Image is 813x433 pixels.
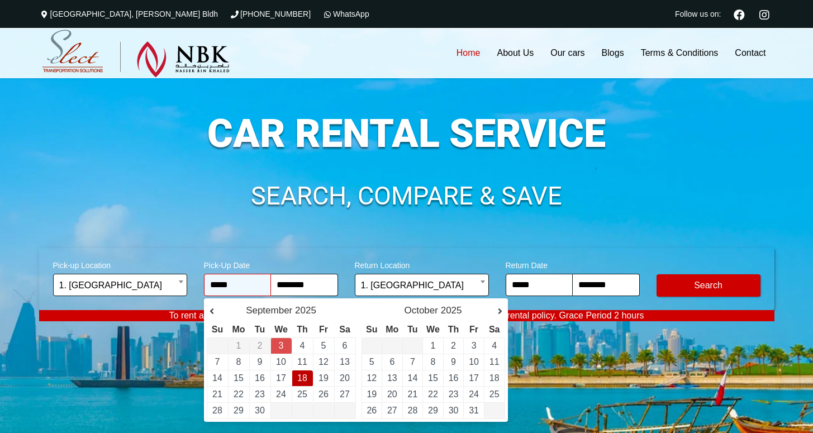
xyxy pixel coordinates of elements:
[387,406,397,415] a: 27
[236,341,241,350] span: 1
[42,30,230,78] img: Select Rent a Car
[542,28,593,78] a: Our cars
[486,306,502,317] a: Next
[53,254,187,274] span: Pick-up Location
[355,274,489,296] span: 1. Hamad International Airport
[212,389,222,399] a: 21
[492,341,497,350] a: 4
[451,341,456,350] a: 2
[355,254,489,274] span: Return Location
[255,389,265,399] a: 23
[657,274,760,297] button: Modify Search
[469,373,479,383] a: 17
[340,357,350,367] a: 13
[451,357,456,367] a: 9
[212,373,222,383] a: 14
[212,325,223,334] span: Sunday
[448,28,489,78] a: Home
[276,389,286,399] a: 24
[469,357,479,367] a: 10
[39,114,774,153] h1: CAR RENTAL SERVICE
[469,325,478,334] span: Friday
[234,373,244,383] a: 15
[488,28,542,78] a: About Us
[318,357,329,367] a: 12
[448,325,459,334] span: Thursday
[215,357,220,367] a: 7
[386,325,398,334] span: Monday
[449,406,459,415] a: 30
[297,389,307,399] a: 25
[279,341,284,350] a: 3
[408,373,418,383] a: 14
[755,8,774,20] a: Instagram
[300,341,305,350] a: 4
[387,373,397,383] a: 13
[489,389,500,399] a: 25
[318,373,329,383] a: 19
[340,389,350,399] a: 27
[469,406,479,415] a: 31
[322,9,369,18] a: WhatsApp
[369,357,374,367] a: 5
[340,373,350,383] a: 20
[428,373,438,383] a: 15
[428,389,438,399] a: 22
[404,305,438,316] span: October
[319,325,328,334] span: Friday
[389,357,394,367] a: 6
[489,325,500,334] span: Saturday
[449,373,459,383] a: 16
[408,406,418,415] a: 28
[255,373,265,383] a: 16
[367,389,377,399] a: 19
[426,325,440,334] span: Wednesday
[469,389,479,399] a: 24
[212,406,222,415] a: 28
[236,357,241,367] a: 8
[367,406,377,415] a: 26
[39,310,774,321] p: To rent a vehicle, customers must be at least 21 years of age, in accordance with our rental poli...
[295,305,316,316] span: 2025
[255,325,265,334] span: Tuesday
[489,357,500,367] a: 11
[593,28,633,78] a: Blogs
[210,306,226,317] a: Prev
[59,274,181,297] span: 1. Hamad International Airport
[441,305,462,316] span: 2025
[270,338,292,354] td: Return Date
[274,325,288,334] span: Wednesday
[489,373,500,383] a: 18
[297,373,307,383] a: 18
[229,9,311,18] a: [PHONE_NUMBER]
[431,341,436,350] a: 1
[297,357,307,367] a: 11
[321,341,326,350] a: 5
[726,28,774,78] a: Contact
[343,341,348,350] a: 6
[729,8,749,20] a: Facebook
[246,305,292,316] span: September
[232,325,245,334] span: Monday
[361,274,483,297] span: 1. Hamad International Airport
[472,341,477,350] a: 3
[431,357,436,367] a: 8
[258,357,263,367] a: 9
[234,389,244,399] a: 22
[39,183,774,209] h1: SEARCH, COMPARE & SAVE
[258,341,263,350] span: 2
[633,28,727,78] a: Terms & Conditions
[506,254,640,274] span: Return Date
[234,406,244,415] a: 29
[428,406,438,415] a: 29
[204,254,338,274] span: Pick-Up Date
[276,357,286,367] a: 10
[297,325,308,334] span: Thursday
[255,406,265,415] a: 30
[449,389,459,399] a: 23
[367,373,377,383] a: 12
[339,325,350,334] span: Saturday
[407,325,417,334] span: Tuesday
[408,389,418,399] a: 21
[318,389,329,399] a: 26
